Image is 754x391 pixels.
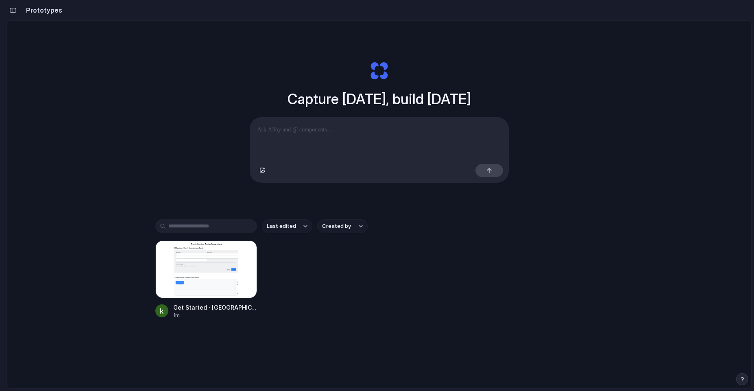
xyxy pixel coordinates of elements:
a: Get Started · AlloyGet Started · [GEOGRAPHIC_DATA]1m [155,240,257,319]
h1: Capture [DATE], build [DATE] [288,88,471,110]
button: Created by [317,219,368,233]
div: 1m [173,312,257,319]
span: Created by [322,222,351,230]
div: Get Started · [GEOGRAPHIC_DATA] [173,303,257,312]
button: Last edited [262,219,312,233]
span: Last edited [267,222,296,230]
h2: Prototypes [23,5,62,15]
